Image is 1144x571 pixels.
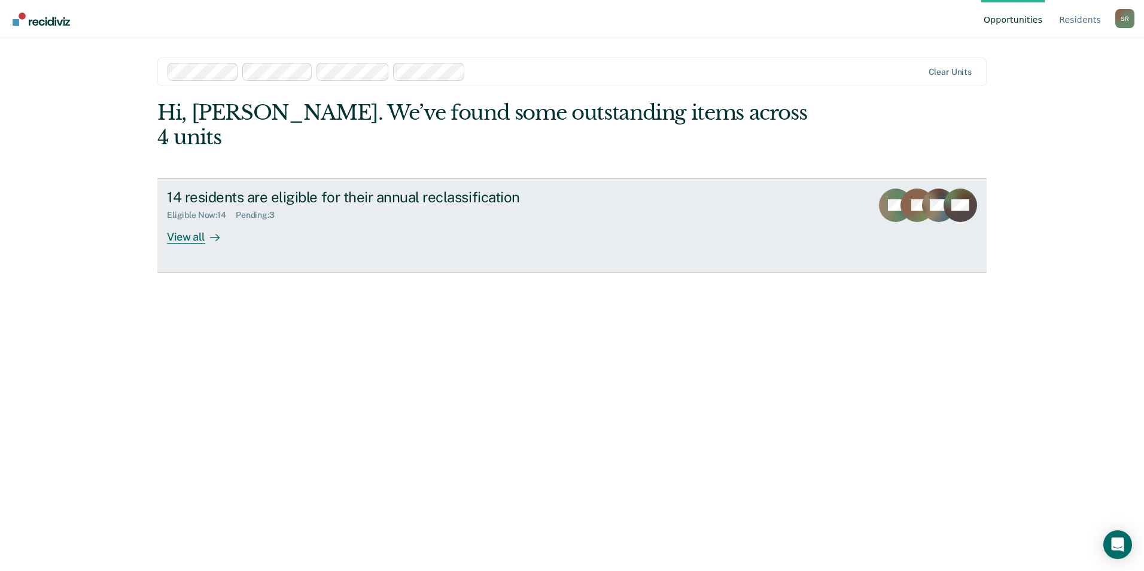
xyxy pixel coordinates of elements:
[157,178,987,273] a: 14 residents are eligible for their annual reclassificationEligible Now:14Pending:3View all
[157,101,821,150] div: Hi, [PERSON_NAME]. We’ve found some outstanding items across 4 units
[1115,9,1134,28] button: Profile dropdown button
[13,13,70,26] img: Recidiviz
[1103,530,1132,559] div: Open Intercom Messenger
[1115,9,1134,28] div: S R
[167,210,236,220] div: Eligible Now : 14
[236,210,284,220] div: Pending : 3
[167,189,587,206] div: 14 residents are eligible for their annual reclassification
[929,67,972,77] div: Clear units
[167,220,234,244] div: View all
